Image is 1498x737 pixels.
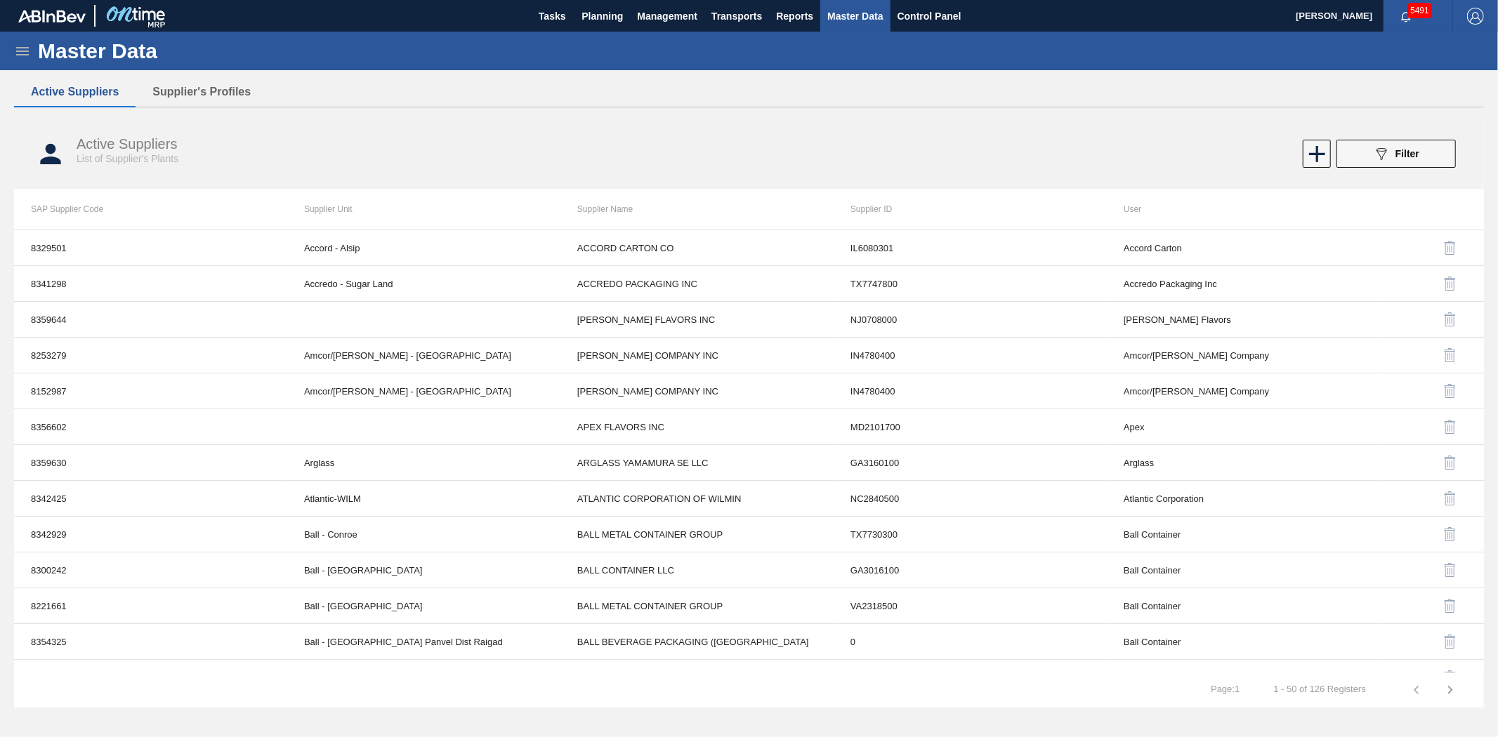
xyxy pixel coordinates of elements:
img: delete-icon [1442,347,1459,364]
td: Amcor/[PERSON_NAME] - [GEOGRAPHIC_DATA] [287,338,560,373]
img: delete-icon [1442,597,1459,614]
div: Disable supplier [1397,446,1467,479]
td: Ball Container [1107,517,1380,552]
div: New Supplier [1301,140,1329,168]
div: Disable supplier [1397,303,1467,336]
button: Supplier's Profiles [136,77,268,107]
td: Amcor/[PERSON_NAME] Company [1107,338,1380,373]
div: Disable supplier [1397,517,1467,551]
td: 0 [834,660,1107,696]
img: delete-icon [1442,669,1459,686]
td: [PERSON_NAME] COMPANY INC [560,338,834,373]
button: delete-icon [1433,589,1467,623]
td: ATLANTIC CORPORATION OF WILMIN [560,481,834,517]
td: Ball - [GEOGRAPHIC_DATA] [287,588,560,624]
td: MD2101700 [834,409,1107,445]
td: TX7730300 [834,517,1107,552]
button: delete-icon [1433,303,1467,336]
td: 8300242 [14,552,287,588]
span: Management [637,8,697,25]
button: Active Suppliers [14,77,136,107]
td: Ball Container [1107,624,1380,660]
th: Supplier Unit [287,189,560,230]
td: Ball - Conroe [287,517,560,552]
td: 8253279 [14,338,287,373]
td: 0 [834,624,1107,660]
td: 8354325 [14,624,287,660]
button: delete-icon [1433,374,1467,408]
button: delete-icon [1433,553,1467,587]
td: Ball - [GEOGRAPHIC_DATA] [287,552,560,588]
div: Filter supplier [1329,140,1463,168]
td: 8341298 [14,266,287,302]
div: Disable supplier [1397,482,1467,515]
button: delete-icon [1433,625,1467,658]
td: 8354324 [14,660,287,696]
td: Ball Container [1107,588,1380,624]
button: Filter [1336,140,1456,168]
span: Tasks [537,8,567,25]
td: 8359630 [14,445,287,481]
td: Page : 1 [1194,672,1256,695]
td: 8221661 [14,588,287,624]
div: Disable supplier [1397,267,1467,300]
div: Disable supplier [1397,660,1467,694]
td: Ball Container [1107,552,1380,588]
td: 8342425 [14,481,287,517]
button: delete-icon [1433,231,1467,265]
td: IN4780400 [834,338,1107,373]
span: Transports [711,8,762,25]
td: GA3160100 [834,445,1107,481]
td: BALL CONTAINER LLC [560,552,834,588]
td: BALL METAL CONTAINER GROUP [560,588,834,624]
span: 5491 [1407,3,1432,18]
td: BALL BEVERAGE PACKAGING [GEOGRAPHIC_DATA] [560,660,834,696]
button: Notifications [1384,6,1428,26]
th: Supplier Name [560,189,834,230]
button: delete-icon [1433,660,1467,694]
button: delete-icon [1433,410,1467,444]
div: Disable supplier [1397,231,1467,265]
td: Accredo Packaging Inc [1107,266,1380,302]
td: Accord Carton [1107,230,1380,266]
td: NJ0708000 [834,302,1107,338]
span: Filter [1395,148,1419,159]
span: Master Data [827,8,883,25]
td: 8329501 [14,230,287,266]
td: ACCREDO PACKAGING INC [560,266,834,302]
td: Atlantic-WILM [287,481,560,517]
div: Disable supplier [1397,374,1467,408]
td: ACCORD CARTON CO [560,230,834,266]
td: Atlantic Corporation [1107,481,1380,517]
img: delete-icon [1442,454,1459,471]
td: Arglass [1107,445,1380,481]
img: TNhmsLtSVTkK8tSr43FrP2fwEKptu5GPRR3wAAAABJRU5ErkJggg== [18,10,86,22]
td: 8342929 [14,517,287,552]
td: Accord - Alsip [287,230,560,266]
th: User [1107,189,1380,230]
th: Supplier ID [834,189,1107,230]
div: Disable supplier [1397,410,1467,444]
div: Disable supplier [1397,589,1467,623]
img: delete-icon [1442,490,1459,507]
img: delete-icon [1442,311,1459,328]
td: APEX FLAVORS INC [560,409,834,445]
td: BALL METAL CONTAINER GROUP [560,517,834,552]
span: List of Supplier's Plants [77,153,178,164]
td: Amcor/[PERSON_NAME] - [GEOGRAPHIC_DATA] [287,373,560,409]
span: Active Suppliers [77,136,177,152]
div: Disable supplier [1397,553,1467,587]
h1: Master Data [38,43,287,59]
td: GA3016100 [834,552,1107,588]
button: delete-icon [1433,267,1467,300]
td: BALL BEVERAGE PACKAGING ([GEOGRAPHIC_DATA] [560,624,834,660]
td: Ball Container [1107,660,1380,696]
td: 8152987 [14,373,287,409]
img: delete-icon [1442,526,1459,543]
img: delete-icon [1442,383,1459,399]
td: IL6080301 [834,230,1107,266]
button: delete-icon [1433,338,1467,372]
td: 8359644 [14,302,287,338]
td: [PERSON_NAME] Flavors [1107,302,1380,338]
td: 8356602 [14,409,287,445]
